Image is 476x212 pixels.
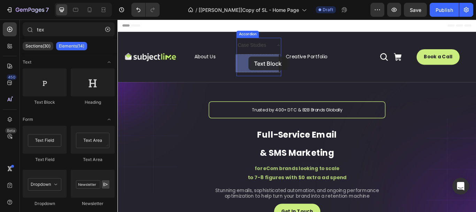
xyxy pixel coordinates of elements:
[71,99,115,105] div: Heading
[7,74,17,80] div: 450
[3,3,52,17] button: 7
[25,43,51,49] p: Sections(30)
[410,7,421,13] span: Save
[23,156,67,163] div: Text Field
[199,6,299,14] span: [[PERSON_NAME]]Copy of SL - Home Page
[23,116,33,123] span: Form
[5,128,17,133] div: Beta
[59,43,84,49] p: Elements(14)
[71,156,115,163] div: Text Area
[430,3,459,17] button: Publish
[452,178,469,195] div: Open Intercom Messenger
[46,6,49,14] p: 7
[323,7,333,13] span: Draft
[23,99,67,105] div: Text Block
[131,3,160,17] div: Undo/Redo
[23,200,67,207] div: Dropdown
[117,20,476,212] iframe: To enrich screen reader interactions, please activate Accessibility in Grammarly extension settings
[23,22,115,36] input: Search Sections & Elements
[23,59,31,65] span: Text
[103,114,115,125] span: Toggle open
[404,3,427,17] button: Save
[71,200,115,207] div: Newsletter
[103,57,115,68] span: Toggle open
[436,6,453,14] div: Publish
[195,6,197,14] span: /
